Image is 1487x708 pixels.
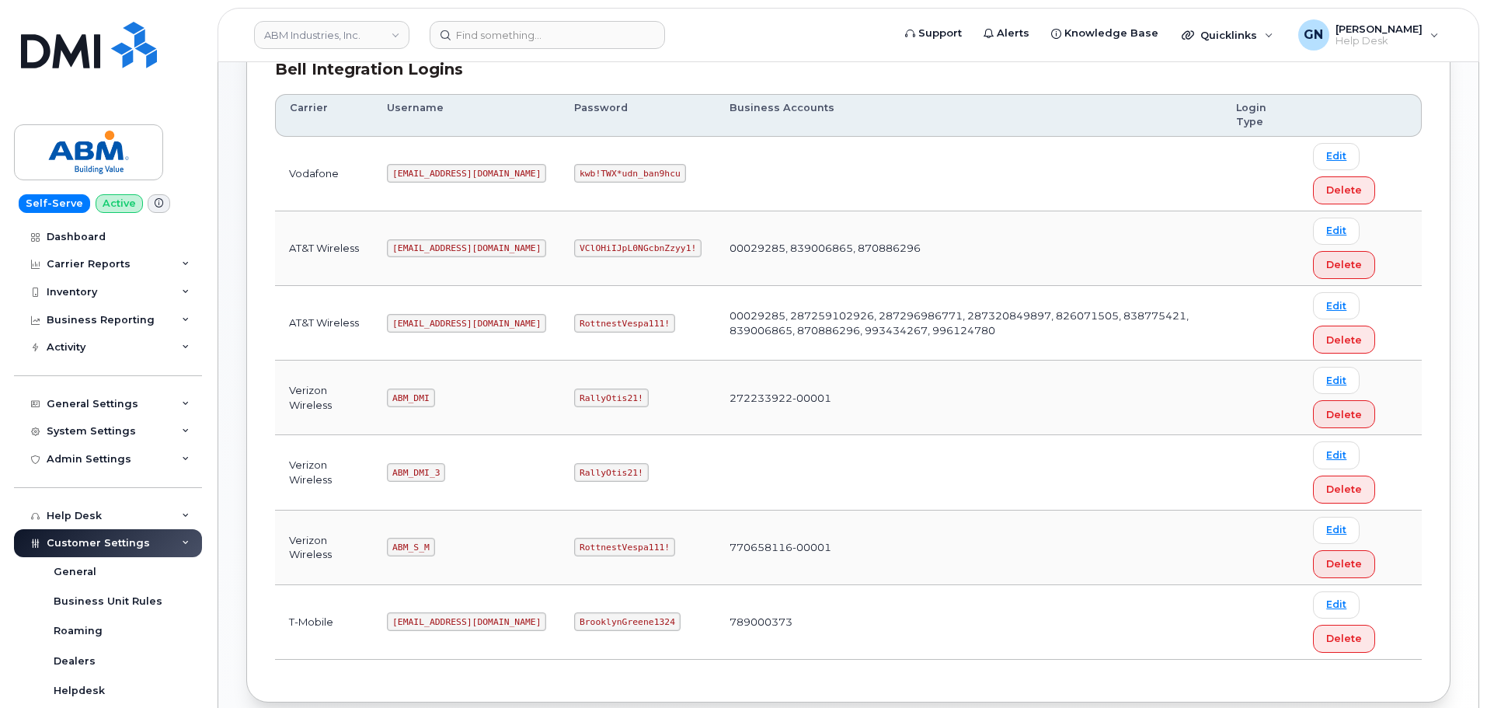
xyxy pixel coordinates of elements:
[1287,19,1450,51] div: Geoffrey Newport
[1313,591,1360,619] a: Edit
[716,211,1222,286] td: 00029285, 839006865, 870886296
[1313,441,1360,469] a: Edit
[1313,251,1375,279] button: Delete
[1326,556,1362,571] span: Delete
[1313,476,1375,504] button: Delete
[1313,517,1360,544] a: Edit
[716,94,1222,137] th: Business Accounts
[918,26,962,41] span: Support
[1326,257,1362,272] span: Delete
[275,94,373,137] th: Carrier
[1313,400,1375,428] button: Delete
[275,511,373,585] td: Verizon Wireless
[1336,35,1423,47] span: Help Desk
[574,239,702,258] code: VClOHiIJpL0NGcbnZzyy1!
[387,239,546,258] code: [EMAIL_ADDRESS][DOMAIN_NAME]
[894,18,973,49] a: Support
[1313,625,1375,653] button: Delete
[1313,550,1375,578] button: Delete
[430,21,665,49] input: Find something...
[387,612,546,631] code: [EMAIL_ADDRESS][DOMAIN_NAME]
[275,585,373,660] td: T-Mobile
[373,94,560,137] th: Username
[1313,143,1360,170] a: Edit
[275,58,1422,81] div: Bell Integration Logins
[387,463,445,482] code: ABM_DMI_3
[560,94,716,137] th: Password
[275,286,373,361] td: AT&T Wireless
[1313,326,1375,354] button: Delete
[1171,19,1284,51] div: Quicklinks
[387,389,434,407] code: ABM_DMI
[275,435,373,510] td: Verizon Wireless
[275,361,373,435] td: Verizon Wireless
[254,21,409,49] a: ABM Industries, Inc.
[1313,218,1360,245] a: Edit
[574,463,648,482] code: RallyOtis21!
[1326,183,1362,197] span: Delete
[574,538,675,556] code: RottnestVespa111!
[1304,26,1323,44] span: GN
[1313,292,1360,319] a: Edit
[1064,26,1158,41] span: Knowledge Base
[574,314,675,333] code: RottnestVespa111!
[1313,367,1360,394] a: Edit
[275,211,373,286] td: AT&T Wireless
[1336,23,1423,35] span: [PERSON_NAME]
[1222,94,1299,137] th: Login Type
[1326,631,1362,646] span: Delete
[387,314,546,333] code: [EMAIL_ADDRESS][DOMAIN_NAME]
[1326,333,1362,347] span: Delete
[387,538,434,556] code: ABM_S_M
[1040,18,1169,49] a: Knowledge Base
[973,18,1040,49] a: Alerts
[1313,176,1375,204] button: Delete
[387,164,546,183] code: [EMAIL_ADDRESS][DOMAIN_NAME]
[574,164,685,183] code: kwb!TWX*udn_ban9hcu
[997,26,1029,41] span: Alerts
[716,286,1222,361] td: 00029285, 287259102926, 287296986771, 287320849897, 826071505, 838775421, 839006865, 870886296, 9...
[716,361,1222,435] td: 272233922-00001
[716,585,1222,660] td: 789000373
[716,511,1222,585] td: 770658116-00001
[574,612,680,631] code: BrooklynGreene1324
[275,137,373,211] td: Vodafone
[1326,407,1362,422] span: Delete
[1200,29,1257,41] span: Quicklinks
[574,389,648,407] code: RallyOtis21!
[1326,482,1362,497] span: Delete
